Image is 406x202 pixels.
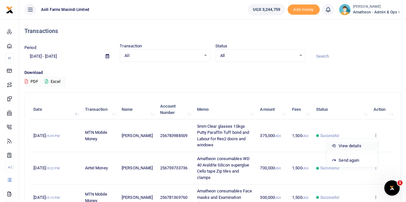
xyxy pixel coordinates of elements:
label: Period [24,44,36,51]
span: [PERSON_NAME] [122,195,153,200]
small: UGX [275,166,281,170]
span: 1,500 [292,166,308,170]
li: Ac [5,162,14,173]
span: 375,000 [260,133,281,138]
span: 256759733736 [160,166,187,170]
span: All [220,53,296,59]
li: M [5,53,14,63]
span: All [125,53,201,59]
small: 05:45 PM [46,134,60,138]
span: 256783988509 [160,133,187,138]
a: Add money [288,7,320,12]
span: Airtel Money [85,166,108,170]
h4: Transactions [24,28,401,35]
span: UGX 3,244,759 [253,6,280,13]
input: select period [24,51,100,62]
span: Successful [320,165,339,171]
span: 700,000 [260,166,281,170]
span: Amatheon consumables WD 40 Araldite Silicon superglue Cello tape Zip tiles and clamps [197,156,249,180]
a: Send again [327,156,377,165]
span: Successful [320,133,339,139]
span: 5mm Clear glasses 10kgs Putty Paraffin Tuff bond and Labour for Res2 doors and windows [197,124,249,148]
span: 1 [397,180,402,185]
small: UGX [275,134,281,138]
th: Status: activate to sort column ascending [312,100,370,119]
span: [PERSON_NAME] [122,166,153,170]
small: UGX [302,166,308,170]
th: Date: activate to sort column descending [30,100,81,119]
li: Wallet ballance [245,4,287,15]
span: [DATE] [33,195,59,200]
span: 300,000 [260,195,281,200]
small: UGX [302,134,308,138]
small: 03:22 PM [46,166,60,170]
a: logo-small logo-large logo-large [6,7,13,12]
th: Action: activate to sort column ascending [370,100,395,119]
button: PDF [24,76,39,87]
span: 1,500 [292,133,308,138]
th: Memo: activate to sort column ascending [193,100,256,119]
th: Amount: activate to sort column ascending [256,100,289,119]
span: [PERSON_NAME] [122,133,153,138]
label: Status [215,43,228,49]
p: Download [24,69,401,76]
small: [PERSON_NAME] [353,4,401,10]
small: 03:19 PM [46,196,60,199]
span: Add money [288,4,320,15]
span: MTN Mobile Money [85,130,107,141]
a: profile-user [PERSON_NAME] Amatheon - Admin & Ops [339,4,401,15]
th: Name: activate to sort column ascending [118,100,157,119]
button: Excel [39,76,66,87]
img: profile-user [339,4,350,15]
small: UGX [302,196,308,199]
span: [DATE] [33,133,59,138]
li: Toup your wallet [288,4,320,15]
span: 1,500 [292,195,308,200]
span: Asili Farms Masindi Limited [39,7,92,12]
img: logo-small [6,6,13,14]
a: UGX 3,244,759 [248,4,285,15]
input: Search [311,51,401,62]
th: Transaction: activate to sort column ascending [81,100,118,119]
span: Amatheon - Admin & Ops [353,9,401,15]
span: [DATE] [33,166,59,170]
label: Transaction [120,43,142,49]
small: UGX [275,196,281,199]
span: Successful [320,195,339,200]
iframe: Intercom live chat [384,180,400,196]
th: Account Number: activate to sort column ascending [156,100,193,119]
th: Fees: activate to sort column ascending [289,100,313,119]
a: View details [327,141,377,150]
